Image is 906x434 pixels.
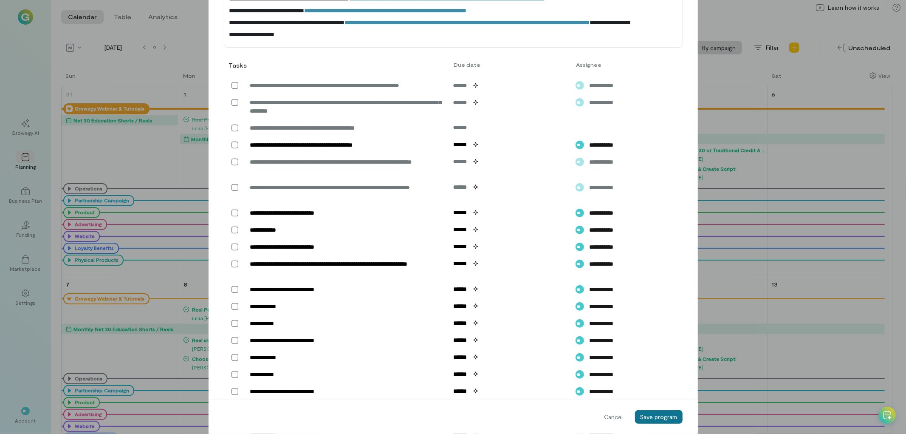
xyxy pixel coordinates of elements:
span: Save program [640,413,677,420]
span: Cancel [604,413,623,421]
div: Tasks [229,61,245,70]
div: Due date [449,61,571,68]
div: Assignee [571,61,652,68]
button: Save program [635,410,683,424]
